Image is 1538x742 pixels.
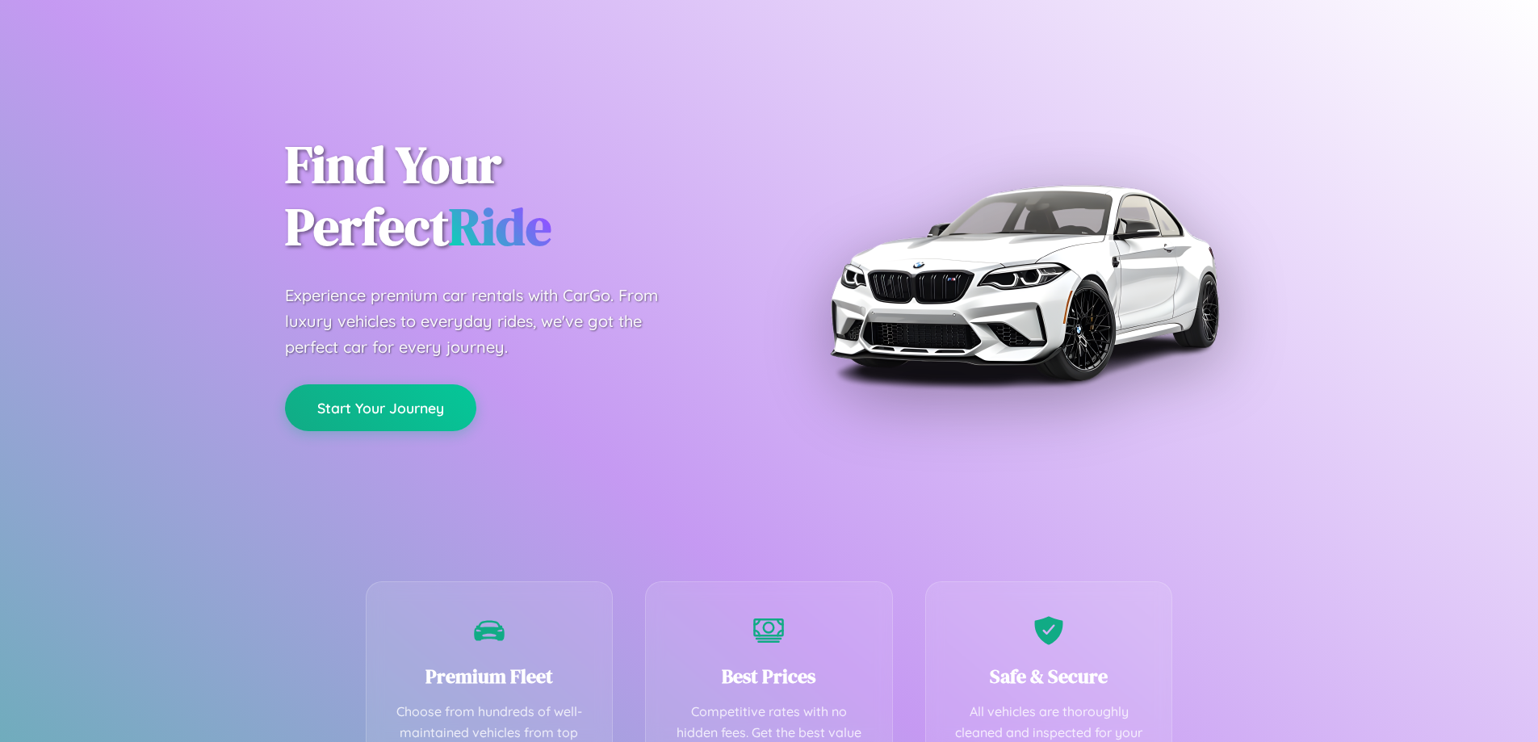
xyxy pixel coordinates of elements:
[822,81,1226,484] img: Premium BMW car rental vehicle
[950,663,1148,690] h3: Safe & Secure
[449,191,551,262] span: Ride
[285,134,745,258] h1: Find Your Perfect
[285,283,689,360] p: Experience premium car rentals with CarGo. From luxury vehicles to everyday rides, we've got the ...
[285,384,476,431] button: Start Your Journey
[391,663,589,690] h3: Premium Fleet
[670,663,868,690] h3: Best Prices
